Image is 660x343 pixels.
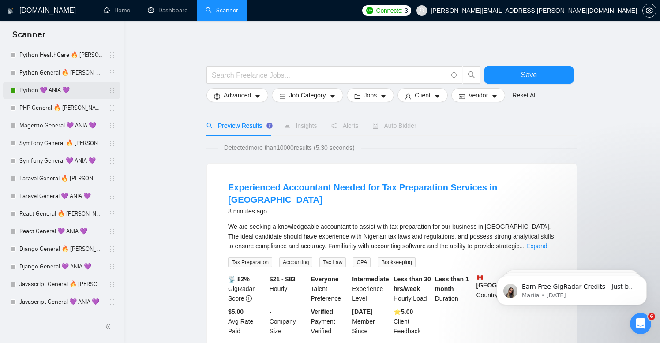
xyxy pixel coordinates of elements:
[212,70,447,81] input: Search Freelance Jobs...
[19,240,103,258] a: Django General 🔥 [PERSON_NAME] 🔥
[109,228,116,235] span: holder
[224,90,251,100] span: Advanced
[206,122,270,129] span: Preview Results
[394,308,413,315] b: ⭐️ 5.00
[372,122,416,129] span: Auto Bidder
[476,274,543,289] b: [GEOGRAPHIC_DATA]
[19,170,103,187] a: Laravel General 🔥 [PERSON_NAME] 🔥
[109,210,116,217] span: holder
[435,276,469,292] b: Less than 1 month
[105,322,114,331] span: double-left
[366,7,373,14] img: upwork-logo.png
[648,313,655,320] span: 6
[330,93,336,100] span: caret-down
[109,104,116,112] span: holder
[459,93,465,100] span: idcard
[630,313,651,334] iframe: Intercom live chat
[109,140,116,147] span: holder
[331,122,359,129] span: Alerts
[19,117,103,134] a: Magento General 💜 ANIA 💜
[352,308,372,315] b: [DATE]
[228,276,250,283] b: 📡 82%
[319,257,346,267] span: Tax Law
[109,87,116,94] span: holder
[19,46,103,64] a: Python HealthCare 🔥 [PERSON_NAME] 🔥
[19,64,103,82] a: Python General 🔥 [PERSON_NAME] 🔥
[226,307,268,336] div: Avg Rate Paid
[392,274,433,303] div: Hourly Load
[268,274,309,303] div: Hourly
[109,52,116,59] span: holder
[309,274,351,303] div: Talent Preference
[5,28,52,47] span: Scanner
[7,4,14,18] img: logo
[415,90,431,100] span: Client
[331,123,337,129] span: notification
[354,93,360,100] span: folder
[266,122,274,130] div: Tooltip anchor
[397,88,448,102] button: userClientcaret-down
[109,175,116,182] span: holder
[526,242,547,250] a: Expand
[109,193,116,200] span: holder
[19,152,103,170] a: Symfony General 💜 ANIA 💜
[284,122,317,129] span: Insights
[246,295,252,302] span: info-circle
[228,206,555,216] div: 8 minutes ago
[352,276,389,283] b: Intermediate
[109,281,116,288] span: holder
[475,274,516,303] div: Country
[309,307,351,336] div: Payment Verified
[394,276,431,292] b: Less than 30 hrs/week
[380,93,386,100] span: caret-down
[350,274,392,303] div: Experience Level
[19,99,103,117] a: PHP General 🔥 [PERSON_NAME] 🔥
[376,6,403,15] span: Connects:
[228,183,497,205] a: Experienced Accountant Needed for Tax Preparation Services in [GEOGRAPHIC_DATA]
[19,205,103,223] a: React General 🔥 [PERSON_NAME] 🔥
[228,222,555,251] div: We are seeking a knowledgeable accountant to assist with tax preparation for our business in Nige...
[521,69,537,80] span: Save
[19,187,103,205] a: Laravel General 💜 ANIA 💜
[228,257,272,267] span: Tax Preparation
[434,93,440,100] span: caret-down
[284,123,290,129] span: area-chart
[19,134,103,152] a: Symfony General 🔥 [PERSON_NAME] 🔥
[19,82,103,99] a: Python 💜 ANIA 💜
[491,93,498,100] span: caret-down
[484,66,574,84] button: Save
[206,88,268,102] button: settingAdvancedcaret-down
[469,90,488,100] span: Vendor
[519,242,525,250] span: ...
[372,123,379,129] span: robot
[311,308,334,315] b: Verified
[392,307,433,336] div: Client Feedback
[350,307,392,336] div: Member Since
[272,88,343,102] button: barsJob Categorycaret-down
[347,88,394,102] button: folderJobscaret-down
[268,307,309,336] div: Company Size
[19,276,103,293] a: Javascript General 🔥 [PERSON_NAME] 🔥
[228,308,244,315] b: $5.00
[451,72,457,78] span: info-circle
[109,69,116,76] span: holder
[109,157,116,164] span: holder
[512,90,536,100] a: Reset All
[148,7,188,14] a: dashboardDashboard
[206,123,213,129] span: search
[643,7,656,14] span: setting
[405,93,411,100] span: user
[419,7,425,14] span: user
[255,93,261,100] span: caret-down
[270,276,296,283] b: $21 - $83
[289,90,326,100] span: Job Category
[433,274,475,303] div: Duration
[463,71,480,79] span: search
[19,258,103,276] a: Django General 💜 ANIA 💜
[642,4,656,18] button: setting
[451,88,505,102] button: idcardVendorcaret-down
[311,276,339,283] b: Everyone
